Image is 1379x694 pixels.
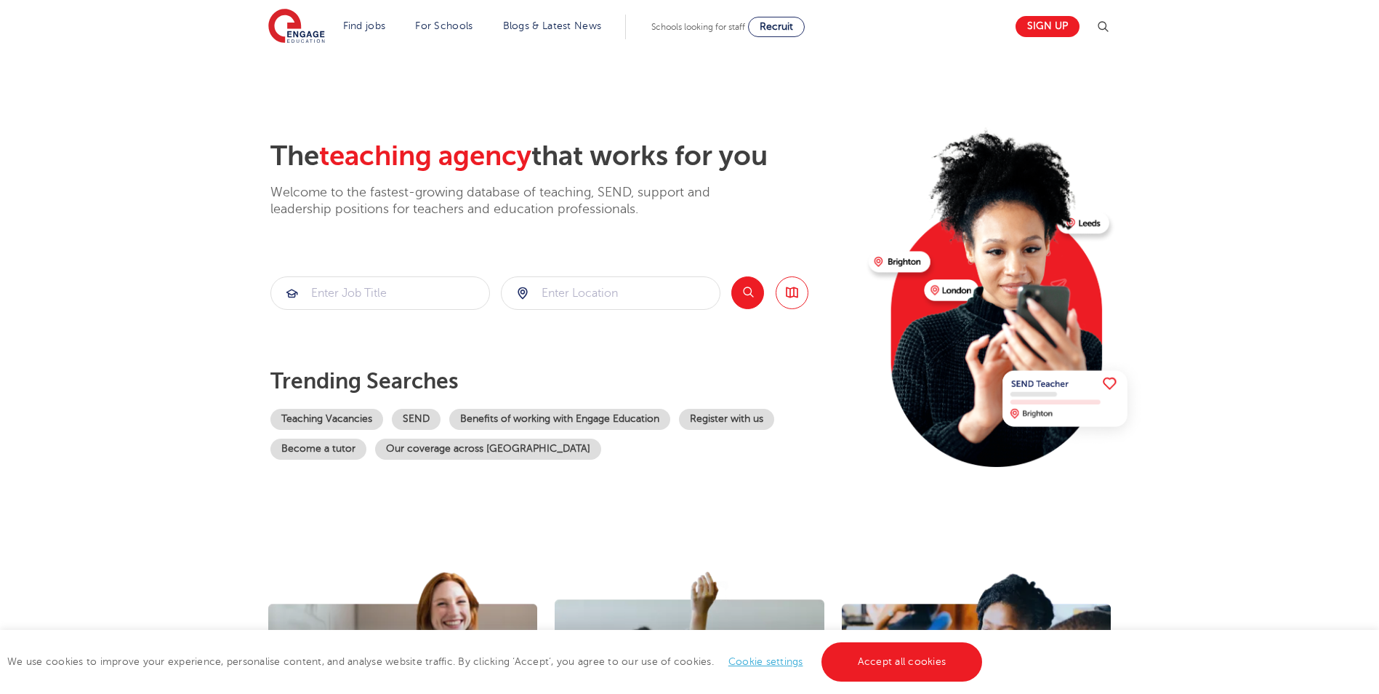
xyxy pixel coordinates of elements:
[728,656,803,667] a: Cookie settings
[748,17,805,37] a: Recruit
[392,409,441,430] a: SEND
[270,368,857,394] p: Trending searches
[415,20,473,31] a: For Schools
[268,9,325,45] img: Engage Education
[731,276,764,309] button: Search
[7,656,986,667] span: We use cookies to improve your experience, personalise content, and analyse website traffic. By c...
[503,20,602,31] a: Blogs & Latest News
[502,277,720,309] input: Submit
[319,140,531,172] span: teaching agency
[270,439,366,460] a: Become a tutor
[270,184,750,218] p: Welcome to the fastest-growing database of teaching, SEND, support and leadership positions for t...
[760,21,793,32] span: Recruit
[270,140,857,173] h2: The that works for you
[270,409,383,430] a: Teaching Vacancies
[501,276,720,310] div: Submit
[821,642,983,682] a: Accept all cookies
[679,409,774,430] a: Register with us
[343,20,386,31] a: Find jobs
[1016,16,1080,37] a: Sign up
[449,409,670,430] a: Benefits of working with Engage Education
[270,276,490,310] div: Submit
[271,277,489,309] input: Submit
[651,22,745,32] span: Schools looking for staff
[375,439,601,460] a: Our coverage across [GEOGRAPHIC_DATA]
